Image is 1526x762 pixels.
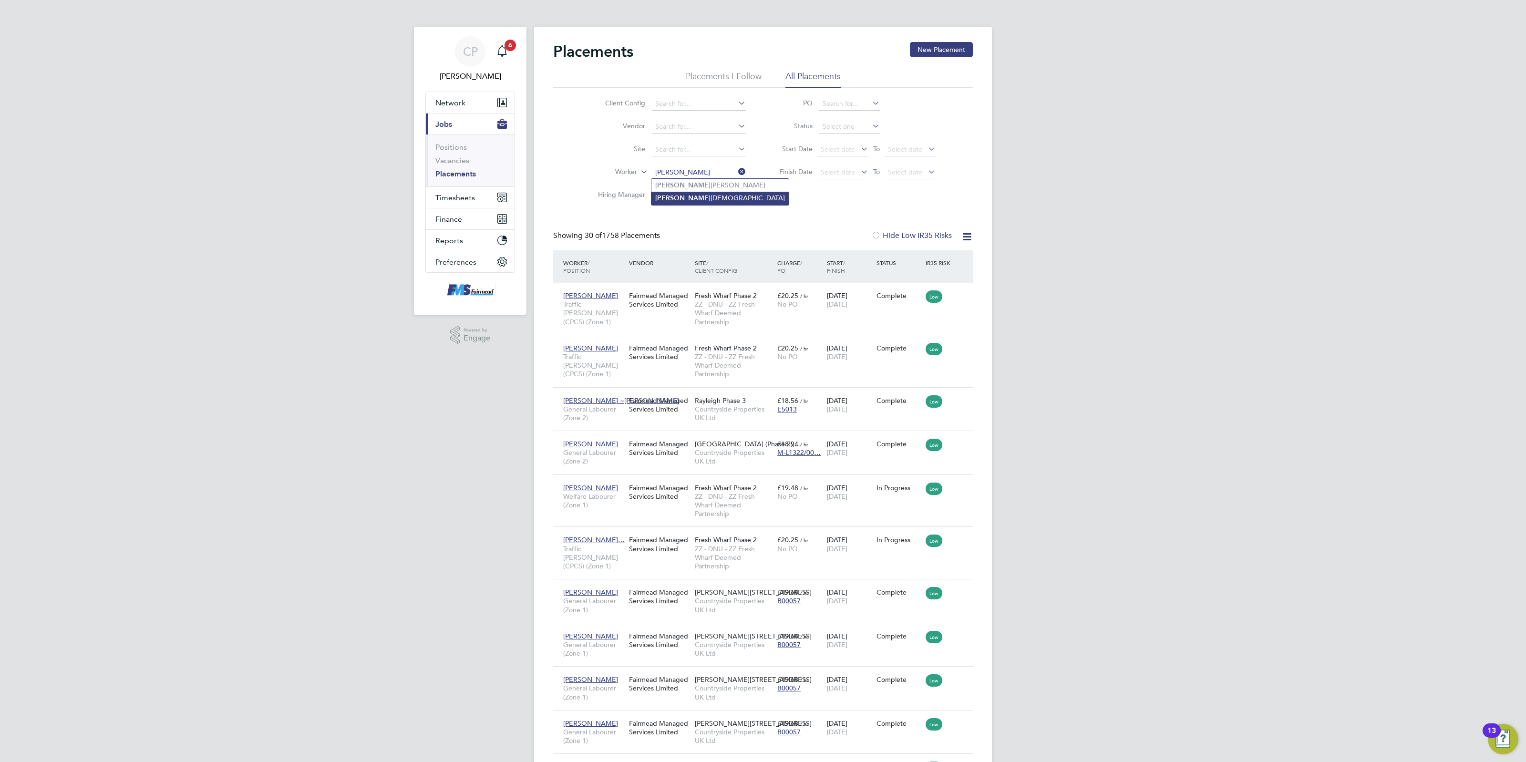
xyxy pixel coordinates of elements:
span: / hr [800,633,808,640]
span: 30 of [585,231,602,240]
div: Complete [876,675,921,684]
span: Countryside Properties UK Ltd [695,597,773,614]
span: B00057 [777,640,801,649]
span: / Client Config [695,259,737,274]
span: Countryside Properties UK Ltd [695,728,773,745]
div: Vendor [627,254,692,271]
span: £19.68 [777,675,798,684]
span: £19.48 [777,484,798,492]
input: Search for... [652,97,746,111]
span: [DATE] [827,640,847,649]
span: / hr [800,345,808,352]
li: All Placements [785,71,841,88]
div: Complete [876,719,921,728]
span: Low [926,587,942,599]
span: Traffic [PERSON_NAME] (CPCS) (Zone 1) [563,352,624,379]
input: Select one [819,120,880,134]
div: Fairmead Managed Services Limited [627,670,692,697]
span: / hr [800,484,808,492]
span: [GEOGRAPHIC_DATA] (Phase 2),… [695,440,801,448]
span: No PO [777,352,798,361]
li: Placements I Follow [686,71,762,88]
a: Powered byEngage [450,326,491,344]
span: Fresh Wharf Phase 2 [695,291,757,300]
span: No PO [777,300,798,309]
span: B00057 [777,684,801,692]
b: [PERSON_NAME] [655,194,711,202]
span: No PO [777,545,798,553]
span: [DATE] [827,300,847,309]
div: IR35 Risk [923,254,956,271]
div: Fairmead Managed Services Limited [627,714,692,741]
div: Fairmead Managed Services Limited [627,479,692,505]
span: £20.25 [777,291,798,300]
span: £20.25 [777,535,798,544]
span: Low [926,718,942,731]
span: Traffic [PERSON_NAME] (CPCS) (Zone 1) [563,300,624,326]
span: [PERSON_NAME] [563,344,618,352]
span: Select date [888,145,922,154]
span: 6 [505,40,516,51]
div: [DATE] [825,670,874,697]
span: / hr [800,676,808,683]
label: Site [590,144,645,153]
div: Complete [876,440,921,448]
a: CP[PERSON_NAME] [425,36,515,82]
li: [DEMOGRAPHIC_DATA] [651,192,789,205]
div: Site [692,254,775,279]
span: M-L1322/00… [777,448,821,457]
div: Worker [561,254,627,279]
span: Timesheets [435,193,475,202]
div: Fairmead Managed Services Limited [627,391,692,418]
nav: Main navigation [414,27,526,315]
span: £20.25 [777,344,798,352]
div: Complete [876,632,921,640]
span: [DATE] [827,728,847,736]
div: Fairmead Managed Services Limited [627,531,692,557]
a: [PERSON_NAME]…Traffic [PERSON_NAME] (CPCS) (Zone 1)Fairmead Managed Services LimitedFresh Wharf P... [561,530,973,538]
span: Callum Pridmore [425,71,515,82]
a: [PERSON_NAME] ~[PERSON_NAME]General Labourer (Zone 2)Fairmead Managed Services LimitedRayleigh Ph... [561,391,973,399]
div: Fairmead Managed Services Limited [627,435,692,462]
span: CP [463,45,478,58]
span: Jobs [435,120,452,129]
a: Positions [435,143,467,152]
label: Worker [582,167,637,177]
span: / hr [800,397,808,404]
button: Open Resource Center, 13 new notifications [1488,724,1518,754]
span: [PERSON_NAME][STREET_ADDRESS] [695,632,812,640]
span: [DATE] [827,545,847,553]
span: Fresh Wharf Phase 2 [695,535,757,544]
span: General Labourer (Zone 2) [563,405,624,422]
span: Countryside Properties UK Ltd [695,405,773,422]
span: / hr [800,292,808,299]
a: [PERSON_NAME]General Labourer (Zone 2)Fairmead Managed Services Limited[GEOGRAPHIC_DATA] (Phase 2... [561,434,973,443]
span: ZZ - DNU - ZZ Fresh Wharf Deemed Partnership [695,352,773,379]
div: Charge [775,254,825,279]
span: E5013 [777,405,797,413]
span: [PERSON_NAME]… [563,535,625,544]
span: General Labourer (Zone 1) [563,640,624,658]
span: £18.56 [777,396,798,405]
div: [DATE] [825,627,874,654]
span: £18.94 [777,440,798,448]
li: [PERSON_NAME] [651,179,789,192]
div: Fairmead Managed Services Limited [627,583,692,610]
div: [DATE] [825,479,874,505]
a: [PERSON_NAME]General Labourer (Zone 1)Fairmead Managed Services Limited[PERSON_NAME][STREET_ADDRE... [561,670,973,678]
span: [PERSON_NAME] [563,588,618,597]
div: Complete [876,396,921,405]
input: Search for... [819,97,880,111]
span: No PO [777,492,798,501]
button: Timesheets [426,187,515,208]
span: / hr [800,720,808,727]
span: Low [926,343,942,355]
label: Hiring Manager [590,190,645,199]
div: [DATE] [825,714,874,741]
label: Start Date [770,144,813,153]
div: [DATE] [825,583,874,610]
div: [DATE] [825,435,874,462]
a: [PERSON_NAME]General Labourer (Zone 1)Fairmead Managed Services Limited[PERSON_NAME][STREET_ADDRE... [561,583,973,591]
span: ZZ - DNU - ZZ Fresh Wharf Deemed Partnership [695,492,773,518]
span: [PERSON_NAME] [563,484,618,492]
